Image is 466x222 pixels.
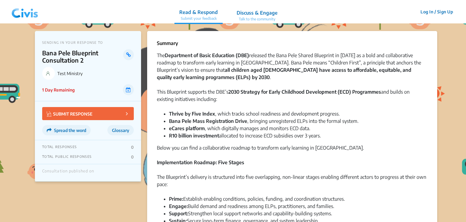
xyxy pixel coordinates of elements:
div: The Blueprint’s delivery is structured into five overlapping, non-linear stages enabling differen... [157,166,427,195]
strong: eCares platform [169,125,205,131]
strong: 2030 Strategy for Early Childhood Development (ECD) Programmes [228,89,381,95]
li: , which tracks school readiness and development progress. [169,110,427,117]
strong: Prime: [169,196,183,202]
li: , which digitally manages and monitors ECD data. [169,125,427,132]
div: The released the Bana Pele Shared Blueprint in [DATE] as a bold and collaborative roadmap to tran... [157,52,427,88]
li: allocated to increase ECD subsidies over 3 years. [169,132,427,139]
strong: Support: [169,210,188,217]
span: Glossary [112,128,129,133]
img: navlogo.png [9,3,41,21]
p: Bana Pele Blueprint Consultation 2 [42,49,123,64]
p: Read & Respond [179,9,218,16]
p: Test Ministry [57,71,134,76]
button: Log In / Sign Up [417,7,457,16]
strong: R10 billion [169,133,192,139]
strong: investment [193,133,219,139]
li: Build demand and readiness among ELPs, practitioners, and families. [169,203,427,210]
p: Discuss & Engage [237,9,278,16]
li: , bringing unregistered ELPs into the formal system. [169,117,427,125]
p: SUBMIT RESPONSE [47,110,93,117]
strong: Bana Pele Mass Registration Drive [169,118,247,124]
img: Vector.jpg [47,111,52,116]
p: 0 [131,145,134,150]
p: TOTAL PUBLIC RESPONSES [42,154,92,159]
button: Glossary [107,125,134,135]
p: Submit your feedback [179,16,218,21]
p: 1 Day Remaining [42,87,75,93]
strong: Thrive by Five Index [169,111,215,117]
button: Spread the word [42,125,91,135]
div: This Blueprint supports the DBE’s and builds on existing initiatives including: [157,88,427,110]
strong: all children aged [DEMOGRAPHIC_DATA] have access to affordable, equitable, and quality early lear... [157,67,411,80]
span: Spread the word [54,128,86,133]
div: Consultation published on [42,169,94,177]
strong: Department of Basic Education (DBE) [165,52,249,58]
strong: Engage: [169,203,188,209]
img: Test Ministry logo [42,67,55,80]
div: Below you can find a collaborative roadmap to transform early learning in [GEOGRAPHIC_DATA]. [157,144,427,151]
p: TOTAL RESPONSES [42,145,77,150]
p: Talk to the community [237,16,278,22]
li: Strengthen local support networks and capability-building systems. [169,210,427,217]
strong: Implementation Roadmap: Five Stages [157,159,244,165]
button: SUBMIT RESPONSE [42,107,134,120]
p: 0 [131,154,134,159]
p: Summary [157,40,178,47]
li: Establish enabling conditions, policies, funding, and coordination structures. [169,195,427,203]
p: SENDING IN YOUR RESPONSE TO [42,40,134,44]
